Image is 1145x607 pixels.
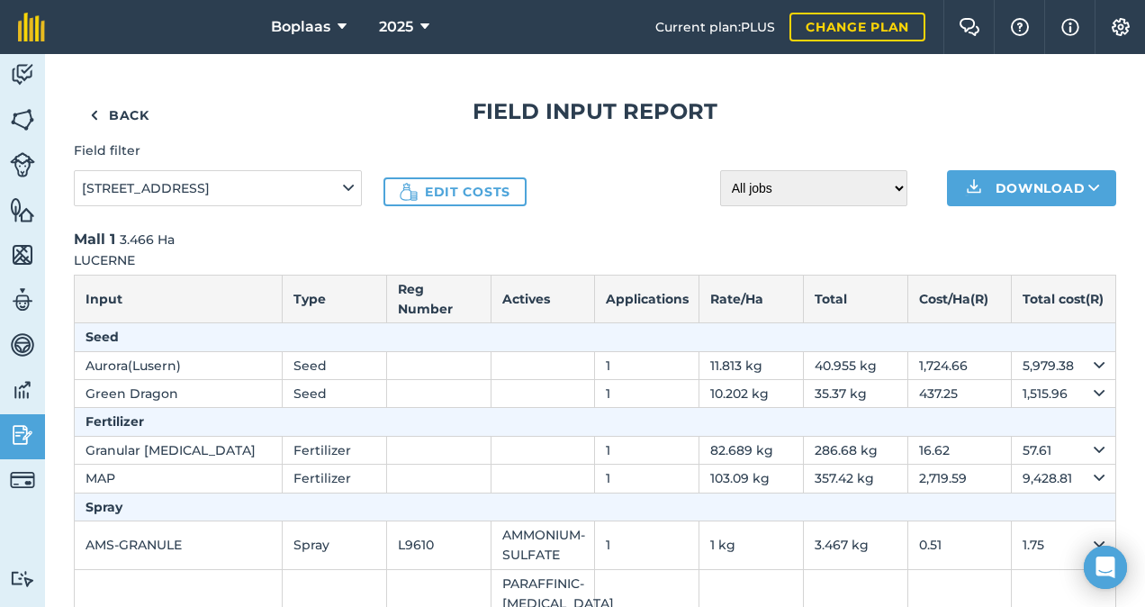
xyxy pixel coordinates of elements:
[1012,380,1116,408] td: 1,515.96
[18,13,45,41] img: fieldmargin Logo
[75,323,1116,351] th: Seed
[90,104,98,126] img: svg+xml;base64,PHN2ZyB4bWxucz0iaHR0cDovL3d3dy53My5vcmcvMjAwMC9zdmciIHdpZHRoPSI5IiBoZWlnaHQ9IjI0Ii...
[10,286,35,313] img: svg+xml;base64,PD94bWwgdmVyc2lvbj0iMS4wIiBlbmNvZGluZz0idXRmLTgiPz4KPCEtLSBHZW5lcmF0b3I6IEFkb2JlIE...
[75,351,283,379] td: Aurora(Lusern)
[74,250,1116,270] p: LUCERNE
[959,18,980,36] img: Two speech bubbles overlapping with the left bubble in the forefront
[963,177,985,199] img: Download icon
[74,97,166,133] a: Back
[383,177,527,206] a: Edit costs
[75,521,283,570] td: AMS-GRANULE
[82,178,213,198] span: [STREET_ADDRESS]
[595,436,699,464] td: 1
[699,436,804,464] td: 82.689 kg
[1012,436,1116,464] td: 57.61
[1012,275,1116,323] th: Total cost ( R )
[283,275,387,323] th: Type
[387,275,491,323] th: Reg Number
[907,465,1012,493] td: 2,719.59
[1110,18,1131,36] img: A cog icon
[699,351,804,379] td: 11.813 kg
[387,521,491,570] td: L9610
[699,521,804,570] td: 1 kg
[595,275,699,323] th: Applications
[655,17,775,37] span: Current plan : PLUS
[283,465,387,493] td: Fertilizer
[699,465,804,493] td: 103.09 kg
[803,521,907,570] td: 3.467 kg
[947,170,1116,206] button: Download
[699,275,804,323] th: Rate/ Ha
[400,183,418,201] img: Icon showing a money bag
[907,351,1012,379] td: 1,724.66
[75,436,283,464] td: Granular [MEDICAL_DATA]
[74,140,362,160] h4: Field filter
[803,275,907,323] th: Total
[75,521,1116,570] tr: AMS-GRANULESprayL9610AMMONIUM-SULFATE11 kg3.467 kg0.511.75
[907,521,1012,570] td: 0.51
[10,152,35,177] img: svg+xml;base64,PD94bWwgdmVyc2lvbj0iMS4wIiBlbmNvZGluZz0idXRmLTgiPz4KPCEtLSBHZW5lcmF0b3I6IEFkb2JlIE...
[379,16,413,38] span: 2025
[1012,465,1116,493] td: 9,428.81
[10,241,35,268] img: svg+xml;base64,PHN2ZyB4bWxucz0iaHR0cDovL3d3dy53My5vcmcvMjAwMC9zdmciIHdpZHRoPSI1NiIgaGVpZ2h0PSI2MC...
[10,570,35,587] img: svg+xml;base64,PD94bWwgdmVyc2lvbj0iMS4wIiBlbmNvZGluZz0idXRmLTgiPz4KPCEtLSBHZW5lcmF0b3I6IEFkb2JlIE...
[595,521,699,570] td: 1
[10,196,35,223] img: svg+xml;base64,PHN2ZyB4bWxucz0iaHR0cDovL3d3dy53My5vcmcvMjAwMC9zdmciIHdpZHRoPSI1NiIgaGVpZ2h0PSI2MC...
[907,275,1012,323] th: Cost / Ha ( R )
[283,436,387,464] td: Fertilizer
[75,465,283,493] td: MAP
[491,275,595,323] th: Actives
[595,380,699,408] td: 1
[1012,521,1116,570] td: 1.75
[75,380,283,408] td: Green Dragon
[120,231,175,248] span: 3.466 Ha
[1012,351,1116,379] td: 5,979.38
[283,351,387,379] td: Seed
[75,275,283,323] th: Input
[803,380,907,408] td: 35.37 kg
[74,228,1116,251] h3: Mall 1
[10,61,35,88] img: svg+xml;base64,PD94bWwgdmVyc2lvbj0iMS4wIiBlbmNvZGluZz0idXRmLTgiPz4KPCEtLSBHZW5lcmF0b3I6IEFkb2JlIE...
[10,331,35,358] img: svg+xml;base64,PD94bWwgdmVyc2lvbj0iMS4wIiBlbmNvZGluZz0idXRmLTgiPz4KPCEtLSBHZW5lcmF0b3I6IEFkb2JlIE...
[75,493,1116,521] th: Spray
[271,16,330,38] span: Boplaas
[75,408,1116,436] th: Fertilizer
[283,380,387,408] td: Seed
[10,106,35,133] img: svg+xml;base64,PHN2ZyB4bWxucz0iaHR0cDovL3d3dy53My5vcmcvMjAwMC9zdmciIHdpZHRoPSI1NiIgaGVpZ2h0PSI2MC...
[1061,16,1079,38] img: svg+xml;base64,PHN2ZyB4bWxucz0iaHR0cDovL3d3dy53My5vcmcvMjAwMC9zdmciIHdpZHRoPSIxNyIgaGVpZ2h0PSIxNy...
[789,13,925,41] a: Change plan
[10,421,35,448] img: svg+xml;base64,PD94bWwgdmVyc2lvbj0iMS4wIiBlbmNvZGluZz0idXRmLTgiPz4KPCEtLSBHZW5lcmF0b3I6IEFkb2JlIE...
[595,351,699,379] td: 1
[283,521,387,570] td: Spray
[1084,546,1127,589] div: Open Intercom Messenger
[10,376,35,403] img: svg+xml;base64,PD94bWwgdmVyc2lvbj0iMS4wIiBlbmNvZGluZz0idXRmLTgiPz4KPCEtLSBHZW5lcmF0b3I6IEFkb2JlIE...
[74,97,1116,126] h1: Field Input Report
[75,465,1116,493] tr: MAPFertilizer1103.09 kg357.42 kg2,719.599,428.81
[491,521,595,570] td: AMMONIUM-SULFATE
[75,436,1116,464] tr: Granular [MEDICAL_DATA]Fertilizer182.689 kg286.68 kg16.6257.61
[10,467,35,493] img: svg+xml;base64,PD94bWwgdmVyc2lvbj0iMS4wIiBlbmNvZGluZz0idXRmLTgiPz4KPCEtLSBHZW5lcmF0b3I6IEFkb2JlIE...
[75,351,1116,379] tr: Aurora(Lusern)Seed111.813 kg40.955 kg1,724.665,979.38
[803,436,907,464] td: 286.68 kg
[1009,18,1031,36] img: A question mark icon
[595,465,699,493] td: 1
[803,351,907,379] td: 40.955 kg
[907,380,1012,408] td: 437.25
[74,170,362,206] button: [STREET_ADDRESS]
[907,436,1012,464] td: 16.62
[699,380,804,408] td: 10.202 kg
[75,380,1116,408] tr: Green DragonSeed110.202 kg35.37 kg437.251,515.96
[803,465,907,493] td: 357.42 kg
